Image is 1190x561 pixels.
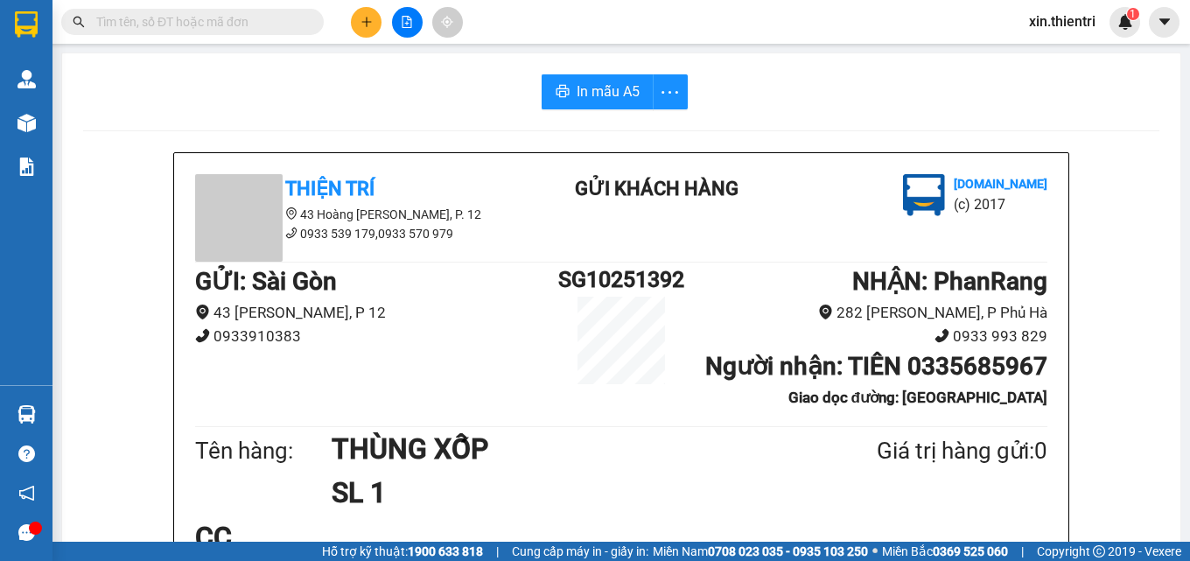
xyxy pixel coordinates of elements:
button: printerIn mẫu A5 [542,74,654,109]
h1: SL 1 [332,471,792,515]
div: Tên hàng: [195,433,332,469]
span: more [654,81,687,103]
li: 0933910383 [195,325,550,348]
strong: 0708 023 035 - 0935 103 250 [708,544,868,558]
span: environment [195,305,210,319]
li: 0933 993 829 [692,325,1047,348]
div: CC [195,515,476,559]
sup: 1 [1127,8,1139,20]
img: warehouse-icon [17,114,36,132]
div: Giá trị hàng gửi: 0 [792,433,1047,469]
b: Người nhận : TIÊN 0335685967 [705,352,1047,381]
h1: THÙNG XỐP [332,427,792,471]
b: [DOMAIN_NAME] [954,177,1047,191]
button: file-add [392,7,423,38]
span: environment [818,305,833,319]
span: Cung cấp máy in - giấy in: [512,542,648,561]
span: phone [934,328,949,343]
span: | [1021,542,1024,561]
span: file-add [401,16,413,28]
button: more [653,74,688,109]
span: 1 [1130,8,1136,20]
span: ⚪️ [872,548,878,555]
li: 282 [PERSON_NAME], P Phủ Hà [692,301,1047,325]
b: Giao dọc đường: [GEOGRAPHIC_DATA] [788,389,1047,406]
span: In mẫu A5 [577,81,640,102]
span: xin.thientri [1015,11,1109,32]
img: warehouse-icon [17,70,36,88]
span: environment [285,207,297,220]
span: printer [556,84,570,101]
span: caret-down [1157,14,1172,30]
span: plus [360,16,373,28]
strong: 1900 633 818 [408,544,483,558]
span: search [73,16,85,28]
span: notification [18,485,35,501]
span: Hỗ trợ kỹ thuật: [322,542,483,561]
span: Miền Bắc [882,542,1008,561]
span: phone [195,328,210,343]
img: logo-vxr [15,11,38,38]
img: solution-icon [17,158,36,176]
img: logo.jpg [903,174,945,216]
h1: SG10251392 [550,263,692,297]
input: Tìm tên, số ĐT hoặc mã đơn [96,12,303,32]
b: Gửi khách hàng [575,178,738,200]
span: phone [285,227,297,239]
span: | [496,542,499,561]
span: message [18,524,35,541]
li: 0933 539 179,0933 570 979 [195,224,510,243]
span: Miền Nam [653,542,868,561]
span: aim [441,16,453,28]
b: Thiện Trí [285,178,374,200]
li: 43 Hoàng [PERSON_NAME], P. 12 [195,205,510,224]
b: NHẬN : PhanRang [852,267,1047,296]
b: GỬI : Sài Gòn [195,267,337,296]
strong: 0369 525 060 [933,544,1008,558]
img: warehouse-icon [17,405,36,424]
img: icon-new-feature [1117,14,1133,30]
li: (c) 2017 [954,193,1047,215]
button: caret-down [1149,7,1179,38]
button: plus [351,7,381,38]
span: copyright [1093,545,1105,557]
button: aim [432,7,463,38]
span: question-circle [18,445,35,462]
li: 43 [PERSON_NAME], P 12 [195,301,550,325]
